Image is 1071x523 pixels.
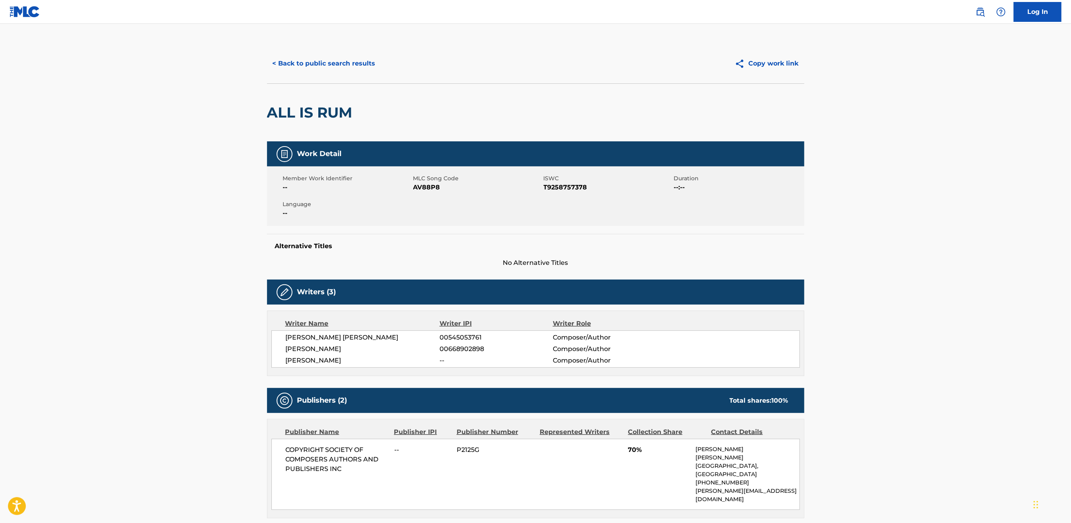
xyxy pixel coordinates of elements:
[286,356,440,365] span: [PERSON_NAME]
[297,149,342,158] h5: Work Detail
[996,7,1006,17] img: help
[267,54,381,73] button: < Back to public search results
[280,288,289,297] img: Writers
[772,397,788,404] span: 100 %
[440,356,552,365] span: --
[297,288,336,297] h5: Writers (3)
[297,396,347,405] h5: Publishers (2)
[283,174,411,183] span: Member Work Identifier
[280,149,289,159] img: Work Detail
[972,4,988,20] a: Public Search
[440,333,552,342] span: 00545053761
[283,208,411,218] span: --
[993,4,1009,20] div: Help
[267,104,356,122] h2: ALL IS RUM
[674,174,802,183] span: Duration
[394,427,451,437] div: Publisher IPI
[729,54,804,73] button: Copy work link
[283,200,411,208] span: Language
[10,6,40,17] img: MLC Logo
[275,242,796,250] h5: Alternative Titles
[413,174,542,183] span: MLC Song Code
[285,427,388,437] div: Publisher Name
[1014,2,1061,22] a: Log In
[695,479,799,487] p: [PHONE_NUMBER]
[553,356,656,365] span: Composer/Author
[553,319,656,328] div: Writer Role
[540,427,622,437] div: Represented Writers
[695,470,799,479] p: [GEOGRAPHIC_DATA]
[976,7,985,17] img: search
[544,183,672,192] span: T9258757378
[440,319,553,328] div: Writer IPI
[267,258,804,268] span: No Alternative Titles
[628,445,689,455] span: 70%
[280,396,289,405] img: Publishers
[695,487,799,504] p: [PERSON_NAME][EMAIL_ADDRESS][DOMAIN_NAME]
[553,333,656,342] span: Composer/Author
[394,445,451,455] span: --
[413,183,542,192] span: AV88P8
[283,183,411,192] span: --
[735,59,749,69] img: Copy work link
[1034,493,1038,517] div: Drag
[553,344,656,354] span: Composer/Author
[286,344,440,354] span: [PERSON_NAME]
[440,344,552,354] span: 00668902898
[457,427,534,437] div: Publisher Number
[628,427,705,437] div: Collection Share
[674,183,802,192] span: --:--
[730,396,788,405] div: Total shares:
[544,174,672,183] span: ISWC
[711,427,788,437] div: Contact Details
[286,445,389,474] span: COPYRIGHT SOCIETY OF COMPOSERS AUTHORS AND PUBLISHERS INC
[457,445,534,455] span: P2125G
[695,445,799,454] p: [PERSON_NAME]
[695,454,799,470] p: [PERSON_NAME][GEOGRAPHIC_DATA],
[1031,485,1071,523] iframe: Chat Widget
[285,319,440,328] div: Writer Name
[286,333,440,342] span: [PERSON_NAME] [PERSON_NAME]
